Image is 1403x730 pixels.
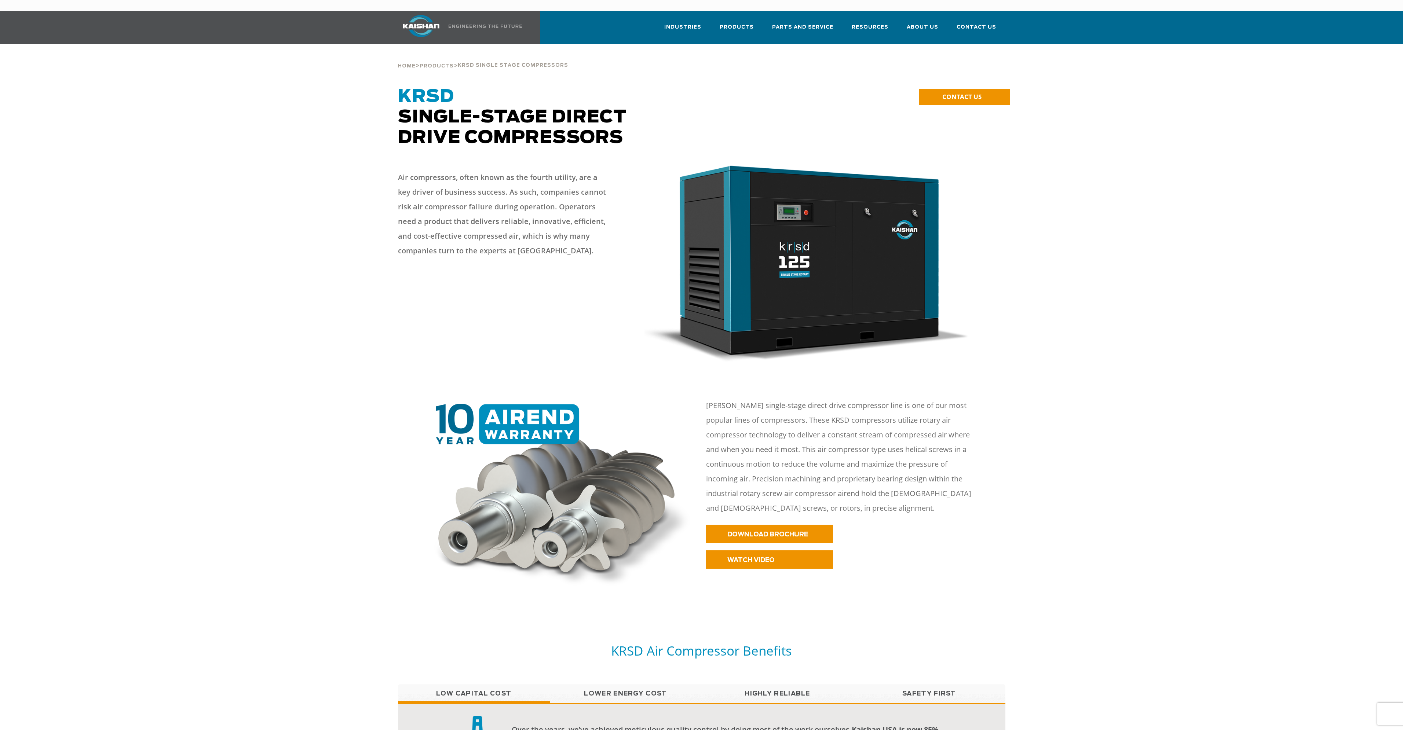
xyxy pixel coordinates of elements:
a: Parts and Service [772,18,833,43]
a: Industries [664,18,701,43]
span: KRSD [398,88,454,106]
span: Home [398,64,416,69]
span: Single-Stage Direct Drive Compressors [398,88,627,147]
span: Parts and Service [772,23,833,32]
a: Home [398,62,416,69]
a: Low Capital Cost [398,685,550,703]
img: krsd125 [644,163,969,362]
a: Highly Reliable [702,685,854,703]
a: Kaishan USA [394,11,523,44]
a: Lower Energy Cost [550,685,702,703]
span: CONTACT US [942,92,982,101]
a: DOWNLOAD BROCHURE [706,525,833,543]
img: kaishan logo [394,15,449,37]
span: Resources [852,23,888,32]
p: [PERSON_NAME] single-stage direct drive compressor line is one of our most popular lines of compr... [706,398,980,516]
a: CONTACT US [919,89,1010,105]
h5: KRSD Air Compressor Benefits [398,642,1005,659]
p: Air compressors, often known as the fourth utility, are a key driver of business success. As such... [398,170,611,258]
span: About Us [907,23,938,32]
span: Products [720,23,754,32]
img: Engineering the future [449,25,522,28]
span: WATCH VIDEO [727,557,775,563]
a: Safety First [854,685,1005,703]
span: krsd single stage compressors [458,63,568,68]
a: WATCH VIDEO [706,550,833,569]
a: Products [720,18,754,43]
span: Contact Us [957,23,996,32]
a: Resources [852,18,888,43]
span: Industries [664,23,701,32]
div: > > [398,44,568,72]
span: DOWNLOAD BROCHURE [727,531,808,538]
a: Contact Us [957,18,996,43]
a: About Us [907,18,938,43]
span: Products [420,64,454,69]
img: 10 year warranty [428,404,697,591]
a: Products [420,62,454,69]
